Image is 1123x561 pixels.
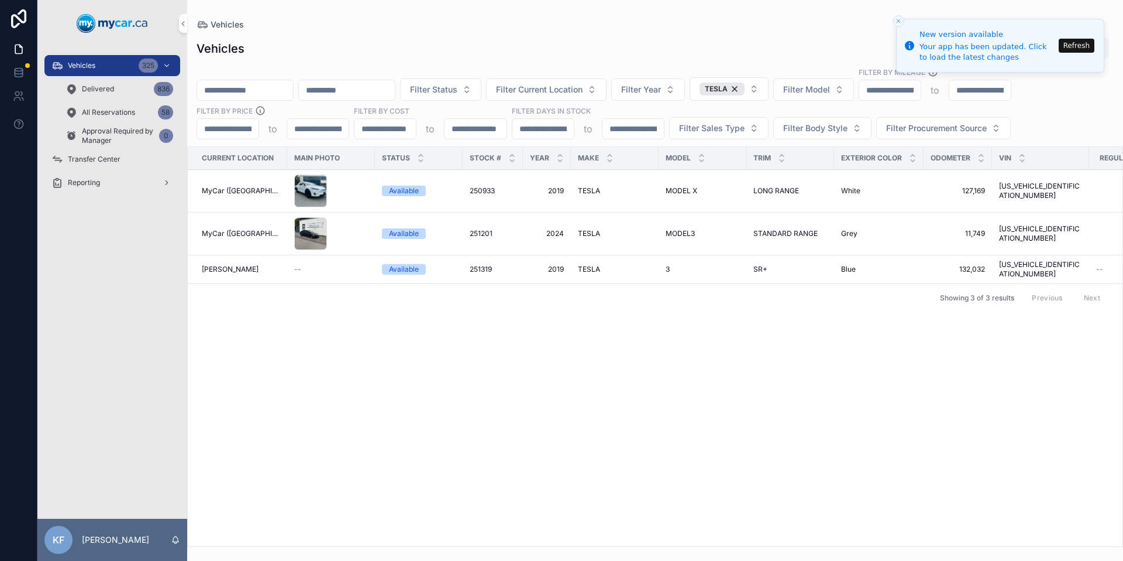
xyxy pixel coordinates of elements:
a: LONG RANGE [753,186,827,196]
span: Grey [841,229,857,238]
a: Grey [841,229,917,238]
button: Select Button [669,117,769,139]
a: 2019 [530,265,564,274]
span: All Reservations [82,108,135,117]
a: 251319 [470,265,516,274]
span: SR+ [753,265,767,274]
span: TESLA [578,186,600,196]
a: 127,169 [931,186,985,196]
span: Showing 3 of 3 results [940,293,1014,303]
span: [US_VEHICLE_IDENTIFICATION_NUMBER] [999,182,1082,200]
span: Odometer [931,153,970,163]
a: TESLA [578,229,652,238]
p: to [268,122,277,136]
a: SR+ [753,265,827,274]
span: Filter Sales Type [679,122,745,134]
span: -- [294,265,301,274]
div: 836 [154,82,173,96]
span: Filter Procurement Source [886,122,987,134]
span: Exterior Color [841,153,902,163]
span: Filter Status [410,84,457,95]
button: Select Button [486,78,607,101]
span: 3 [666,265,670,274]
label: Filter By Mileage [859,67,925,77]
button: Close toast [893,15,904,27]
div: 0 [159,129,173,143]
span: Current Location [202,153,274,163]
a: [PERSON_NAME] [202,265,280,274]
p: to [426,122,435,136]
span: MODEL3 [666,229,695,238]
div: 58 [158,105,173,119]
button: Select Button [876,117,1011,139]
button: Select Button [611,78,685,101]
a: [US_VEHICLE_IDENTIFICATION_NUMBER] [999,224,1082,243]
span: Status [382,153,410,163]
a: Vehicles325 [44,55,180,76]
span: Reporting [68,178,100,187]
div: Available [389,228,419,239]
p: to [931,83,939,97]
span: Stock # [470,153,501,163]
div: Available [389,264,419,275]
span: TESLA [705,84,728,94]
span: Delivered [82,84,114,94]
span: LONG RANGE [753,186,799,196]
span: Trim [753,153,771,163]
a: MyCar ([GEOGRAPHIC_DATA]) [202,229,280,238]
span: KF [53,533,64,547]
span: MODEL X [666,186,697,196]
a: MODEL X [666,186,739,196]
span: Year [530,153,549,163]
button: Select Button [690,77,769,101]
span: Vehicles [68,61,95,70]
a: Transfer Center [44,149,180,170]
a: Available [382,264,456,275]
span: STANDARD RANGE [753,229,818,238]
a: -- [294,265,368,274]
div: Your app has been updated. Click to load the latest changes [919,42,1055,63]
div: 325 [139,59,158,73]
a: STANDARD RANGE [753,229,827,238]
div: New version available [919,29,1055,40]
a: TESLA [578,265,652,274]
span: Vehicles [211,19,244,30]
a: Delivered836 [58,78,180,100]
span: TESLA [578,229,600,238]
a: 3 [666,265,739,274]
a: Blue [841,265,917,274]
a: 2019 [530,186,564,196]
a: [US_VEHICLE_IDENTIFICATION_NUMBER] [999,260,1082,279]
span: -- [1096,265,1103,274]
a: MODEL3 [666,229,739,238]
button: Select Button [400,78,481,101]
a: Available [382,228,456,239]
span: Filter Current Location [496,84,583,95]
span: Filter Year [621,84,661,95]
label: FILTER BY COST [354,105,409,116]
span: 132,032 [931,265,985,274]
a: All Reservations58 [58,102,180,123]
a: 2024 [530,229,564,238]
span: Make [578,153,599,163]
div: Available [389,186,419,196]
img: App logo [77,14,148,33]
span: Model [666,153,691,163]
span: [PERSON_NAME] [202,265,259,274]
span: Approval Required by Manager [82,126,154,145]
button: Refresh [1059,39,1094,53]
span: MyCar ([GEOGRAPHIC_DATA]) [202,186,280,196]
a: 11,749 [931,229,985,238]
a: White [841,186,917,196]
span: Transfer Center [68,155,120,164]
span: Main Photo [294,153,340,163]
a: 250933 [470,186,516,196]
span: Filter Body Style [783,122,848,134]
span: VIN [999,153,1011,163]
